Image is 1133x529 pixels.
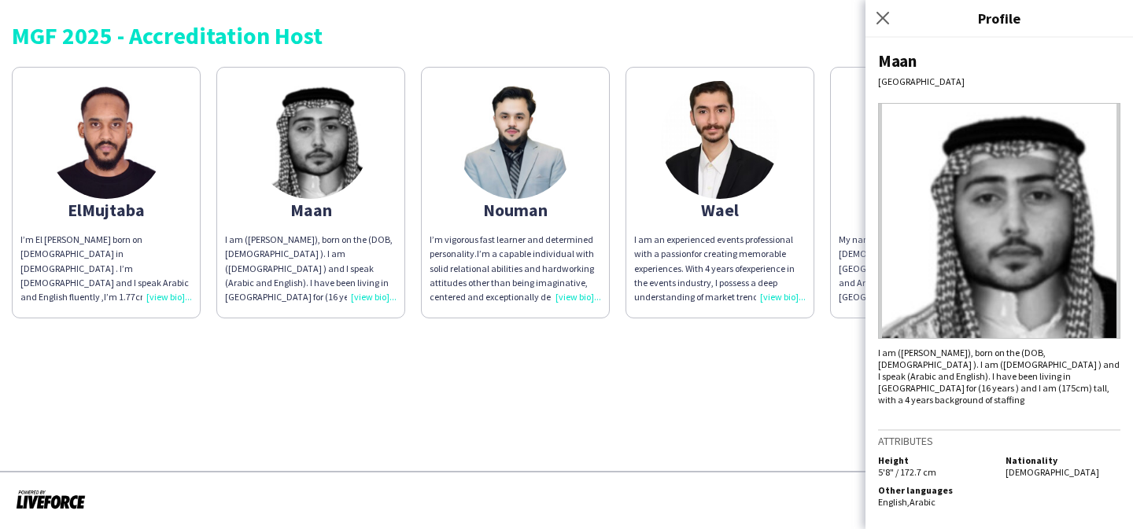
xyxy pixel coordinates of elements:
div: My name is [PERSON_NAME] born on RUH [DEMOGRAPHIC_DATA] I’m from [GEOGRAPHIC_DATA] and I speak En... [839,233,1010,304]
div: MGF 2025 - Accreditation Host [12,24,1121,47]
div: I’m vigorous fast learner and determined personality.I’m a capable individual with solid relation... [430,233,601,304]
div: Nouman [430,203,601,217]
span: 5'8" / 172.7 cm [878,466,936,478]
h5: Other languages [878,484,993,496]
img: thumb-686f5168f221e.jpeg [47,81,165,199]
div: I am an experienced events professional with a passionfor creating memorable experiences. With 4 ... [634,233,806,304]
span: Arabic [910,496,936,508]
div: Maan [878,50,1120,72]
div: Wael [634,203,806,217]
span: English , [878,496,910,508]
div: Zakaria [839,203,1010,217]
img: thumb-688673d3d3951.jpeg [456,81,574,199]
h3: Attributes [878,434,1120,448]
h3: Profile [865,8,1133,28]
img: thumb-678c61c22937b.jpg [661,81,779,199]
div: I am ([PERSON_NAME]), born on the (DOB, [DEMOGRAPHIC_DATA] ). I am ([DEMOGRAPHIC_DATA] ) and I sp... [225,233,397,304]
img: Powered by Liveforce [16,488,86,510]
h5: Nationality [1006,454,1120,466]
div: Maan [225,203,397,217]
span: [DEMOGRAPHIC_DATA] [1006,466,1099,478]
div: I am ([PERSON_NAME]), born on the (DOB, [DEMOGRAPHIC_DATA] ). I am ([DEMOGRAPHIC_DATA] ) and I sp... [878,347,1120,406]
img: thumb-6741ad1bae53a.jpeg [252,81,370,199]
img: Crew avatar or photo [878,103,1120,339]
h5: Height [878,454,993,466]
div: ElMujtaba [20,203,192,217]
div: [GEOGRAPHIC_DATA] [878,75,1120,87]
div: I’m El [PERSON_NAME] born on [DEMOGRAPHIC_DATA] in [DEMOGRAPHIC_DATA] . I’m [DEMOGRAPHIC_DATA] an... [20,233,192,304]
